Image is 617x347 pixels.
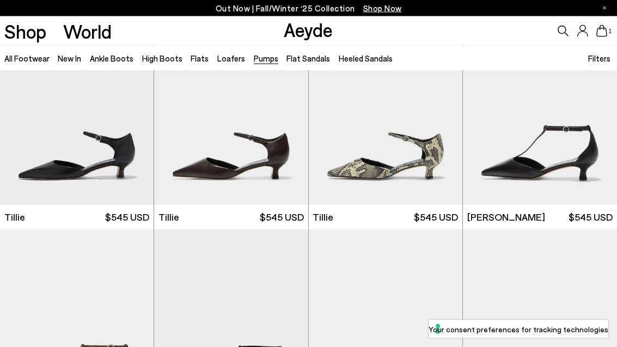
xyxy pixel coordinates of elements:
img: Liz T-Bar Pumps [463,11,617,205]
span: $545 USD [105,211,149,224]
a: Flat Sandals [286,53,330,63]
a: Pumps [254,53,278,63]
span: $545 USD [414,211,458,224]
a: New In [58,53,81,63]
span: Tillie [158,211,179,224]
a: Loafers [217,53,245,63]
a: Tillie $545 USD [309,205,462,230]
a: Tillie $545 USD [154,205,308,230]
span: Filters [588,53,610,63]
a: Heeled Sandals [339,53,393,63]
a: Aeyde [284,18,333,41]
label: Your consent preferences for tracking technologies [429,324,608,335]
span: [PERSON_NAME] [467,211,545,224]
a: Shop [4,22,46,41]
a: [PERSON_NAME] $545 USD [463,205,617,230]
img: Tillie Ankle Strap Pumps [154,11,308,205]
a: High Boots [142,53,182,63]
p: Out Now | Fall/Winter ‘25 Collection [216,2,402,15]
a: Flats [191,53,209,63]
span: Tillie [313,211,333,224]
a: All Footwear [4,53,50,63]
span: 1 [607,28,613,34]
img: Tillie Ankle Strap Pumps [309,11,462,205]
span: Tillie [4,211,25,224]
a: World [63,22,112,41]
a: Ankle Boots [90,53,133,63]
span: Navigate to /collections/new-in [363,3,402,13]
button: Your consent preferences for tracking technologies [429,320,608,338]
span: $545 USD [569,211,613,224]
a: 1 [596,25,607,37]
span: $545 USD [260,211,304,224]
